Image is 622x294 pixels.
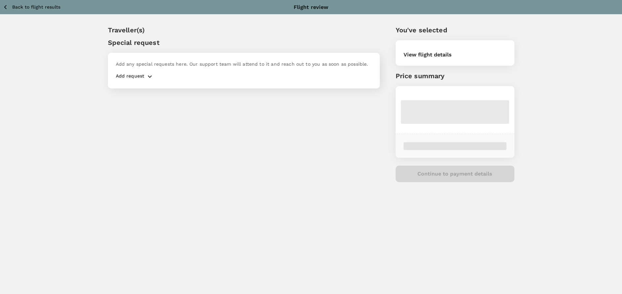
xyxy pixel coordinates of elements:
button: View flight details [404,52,452,58]
button: Back to flight results [3,3,60,11]
p: Add request [116,73,145,81]
p: Add any special requests here. Our support team will attend to it and reach out to you as soon as... [116,61,372,67]
p: You've selected [396,25,514,35]
p: Flight review [294,3,329,11]
p: Price summary [396,71,514,81]
p: Back to flight results [12,4,60,10]
p: Special request [108,38,380,48]
p: Traveller(s) [108,25,380,35]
